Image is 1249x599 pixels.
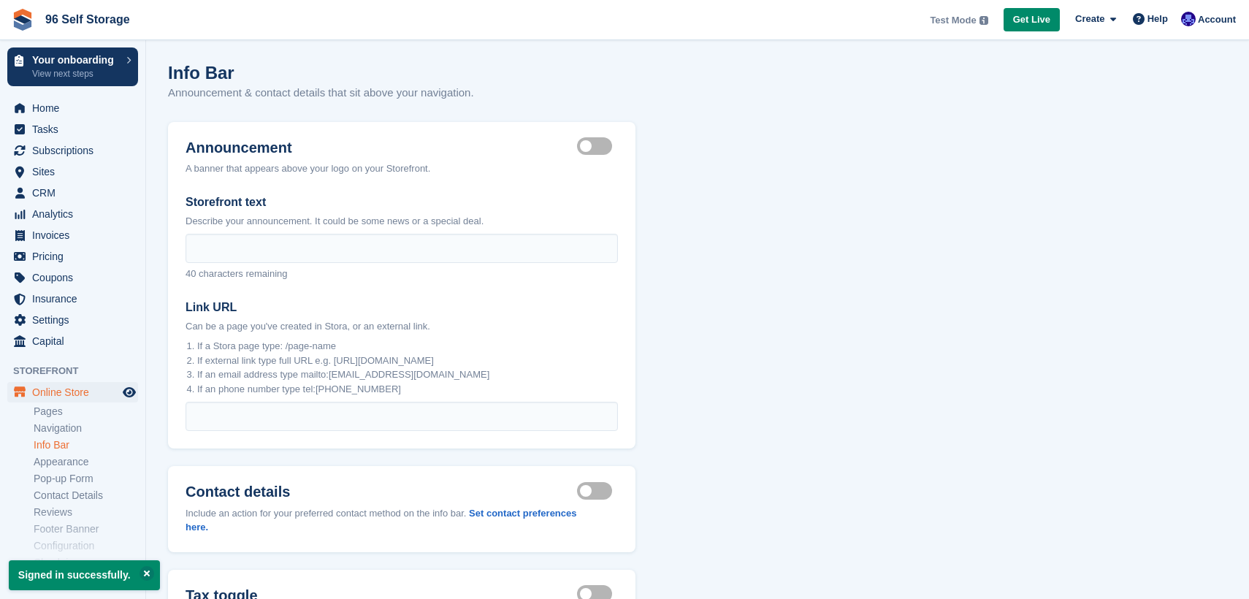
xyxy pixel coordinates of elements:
[186,161,430,176] div: A banner that appears above your logo on your Storefront.
[577,489,618,492] label: Contact details visible
[197,339,618,354] li: If a Stora page type: /page-name
[34,539,138,553] a: Configuration
[32,67,119,80] p: View next steps
[32,267,120,288] span: Coupons
[12,9,34,31] img: stora-icon-8386f47178a22dfd0bd8f6a31ec36ba5ce8667c1dd55bd0f319d3a0aa187defe.svg
[7,267,138,288] a: menu
[7,140,138,161] a: menu
[1198,12,1236,27] span: Account
[1004,8,1060,32] a: Get Live
[186,194,618,211] label: Storefront text
[7,225,138,245] a: menu
[7,47,138,86] a: Your onboarding View next steps
[32,310,120,330] span: Settings
[32,140,120,161] span: Subscriptions
[186,319,618,334] p: Can be a page you've created in Stora, or an external link.
[7,161,138,182] a: menu
[34,505,138,519] a: Reviews
[32,204,120,224] span: Analytics
[9,560,160,590] p: Signed in successfully.
[32,161,120,182] span: Sites
[1013,12,1050,27] span: Get Live
[34,455,138,469] a: Appearance
[34,489,138,503] a: Contact Details
[1181,12,1196,26] img: Jem Plester
[34,438,138,452] a: Info Bar
[32,119,120,140] span: Tasks
[32,331,120,351] span: Capital
[186,140,430,156] label: Announcement
[34,405,138,419] a: Pages
[32,55,119,65] p: Your onboarding
[186,299,618,316] label: Link URL
[186,268,196,279] span: 40
[34,472,138,486] a: Pop-up Form
[34,421,138,435] a: Navigation
[32,382,120,402] span: Online Store
[7,119,138,140] a: menu
[34,522,138,536] a: Footer Banner
[197,354,618,368] li: If external link type full URL e.g. [URL][DOMAIN_NAME]
[32,225,120,245] span: Invoices
[7,310,138,330] a: menu
[197,367,618,382] li: If an email address type mailto:[EMAIL_ADDRESS][DOMAIN_NAME]
[7,246,138,267] a: menu
[39,7,136,31] a: 96 Self Storage
[577,145,618,148] label: Announcement visible
[7,289,138,309] a: menu
[7,98,138,118] a: menu
[979,16,988,25] img: icon-info-grey-7440780725fd019a000dd9b08b2336e03edf1995a4989e88bcd33f0948082b44.svg
[7,183,138,203] a: menu
[186,484,577,500] label: Contact details
[13,364,145,378] span: Storefront
[32,246,120,267] span: Pricing
[1147,12,1168,26] span: Help
[186,508,466,519] span: Include an action for your preferred contact method on the info bar.
[930,13,976,28] span: Test Mode
[577,593,618,595] label: Tax toggle visible
[7,331,138,351] a: menu
[1075,12,1104,26] span: Create
[7,382,138,402] a: menu
[7,204,138,224] a: menu
[197,382,618,397] li: If an phone number type tel:[PHONE_NUMBER]
[199,268,287,279] span: characters remaining
[168,63,234,83] h1: Info Bar
[32,183,120,203] span: CRM
[32,289,120,309] span: Insurance
[168,85,474,102] p: Announcement & contact details that sit above your navigation.
[186,214,618,229] p: Describe your announcement. It could be some news or a special deal.
[32,98,120,118] span: Home
[121,384,138,401] a: Preview store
